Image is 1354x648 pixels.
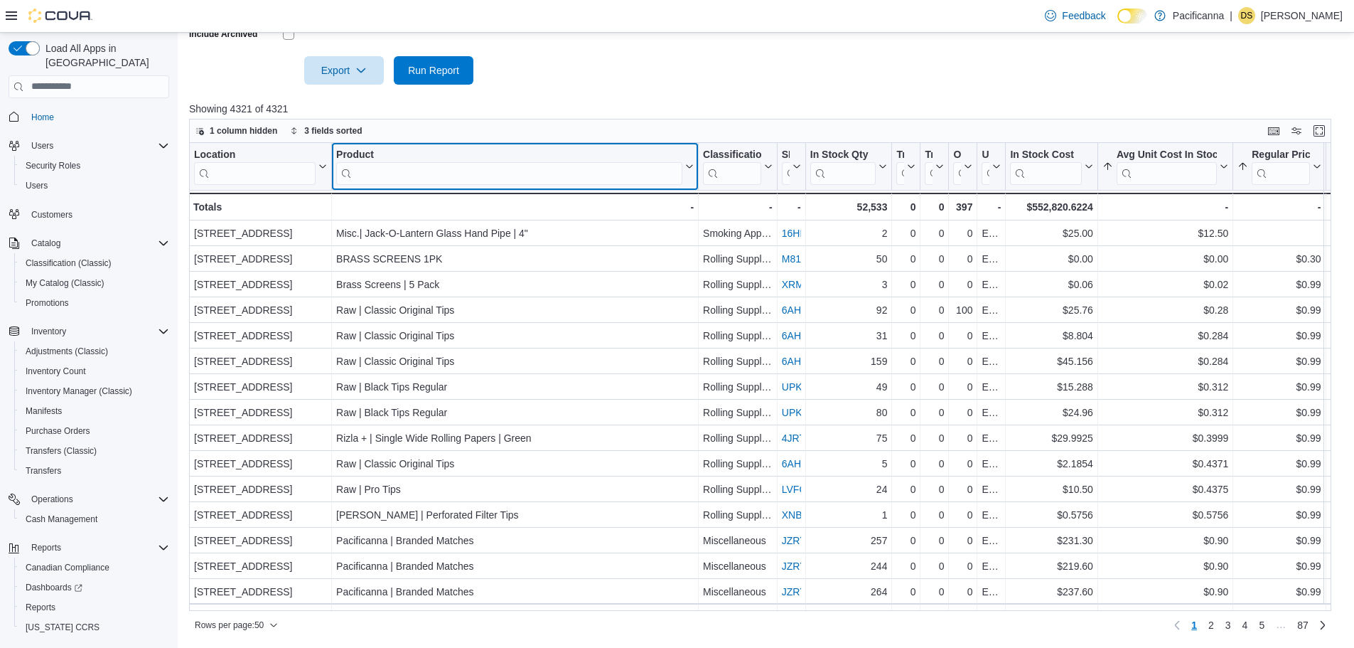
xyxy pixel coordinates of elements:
[20,275,169,292] span: My Catalog (Classic)
[31,140,53,152] span: Users
[194,327,327,344] div: [STREET_ADDRESS]
[1237,614,1254,637] a: Page 4 of 87
[703,148,773,184] button: Classification
[782,330,833,341] a: 6AHQ7V3V
[982,353,1001,370] div: Each
[1102,225,1228,242] div: $12.50
[20,619,169,636] span: Washington CCRS
[190,122,283,139] button: 1 column hidden
[194,276,327,293] div: [STREET_ADDRESS]
[925,250,944,267] div: 0
[20,599,61,616] a: Reports
[3,136,175,156] button: Users
[20,294,75,312] a: Promotions
[1102,404,1228,421] div: $0.312
[1238,7,1255,24] div: Darren Saunders
[896,148,904,161] div: Transfer In Qty
[313,56,375,85] span: Export
[1220,614,1237,637] a: Page 3 of 87
[953,148,972,184] button: On Order Qty
[394,56,473,85] button: Run Report
[810,378,888,395] div: 49
[982,378,1001,395] div: Each
[26,346,108,357] span: Adjustments (Classic)
[1173,7,1224,24] p: Pacificanna
[703,148,761,184] div: Classification
[20,275,110,292] a: My Catalog (Classic)
[1102,148,1228,184] button: Avg Unit Cost In Stock
[896,302,915,319] div: 0
[1102,302,1228,319] div: $0.28
[896,404,915,421] div: 0
[703,404,773,421] div: Rolling Supplies
[14,381,175,401] button: Inventory Manager (Classic)
[304,56,384,85] button: Export
[1039,1,1111,30] a: Feedback
[336,198,694,216] div: -
[189,617,284,634] button: Rows per page:50
[20,619,105,636] a: [US_STATE] CCRS
[26,235,66,252] button: Catalog
[703,378,773,395] div: Rolling Supplies
[20,157,86,174] a: Security Roles
[26,445,97,457] span: Transfers (Classic)
[194,148,327,184] button: Location
[1291,614,1314,637] a: Page 87 of 87
[782,484,834,495] a: LVFGK1W2
[14,461,175,481] button: Transfers
[1010,327,1092,344] div: $8.804
[31,112,54,123] span: Home
[782,432,831,444] a: 4JRTF8BD
[782,561,832,572] a: JZRY6XFE
[953,378,972,395] div: 0
[1237,327,1321,344] div: $0.99
[336,455,694,472] div: Raw | Classic Original Tips
[982,327,1001,344] div: Each
[20,559,169,576] span: Canadian Compliance
[194,148,316,161] div: Location
[26,602,55,613] span: Reports
[26,465,61,477] span: Transfers
[26,562,109,573] span: Canadian Compliance
[194,225,327,242] div: [STREET_ADDRESS]
[194,455,327,472] div: [STREET_ADDRESS]
[896,378,915,395] div: 0
[1191,618,1197,632] span: 1
[26,514,97,525] span: Cash Management
[20,383,169,400] span: Inventory Manager (Classic)
[1208,618,1214,632] span: 2
[1297,618,1309,632] span: 87
[14,176,175,196] button: Users
[1010,378,1092,395] div: $15.288
[14,293,175,313] button: Promotions
[1237,302,1321,319] div: $0.99
[896,276,915,293] div: 0
[703,302,773,319] div: Rolling Supplies
[26,160,80,171] span: Security Roles
[896,250,915,267] div: 0
[810,148,876,184] div: In Stock Qty
[953,225,972,242] div: 0
[336,148,694,184] button: Product
[20,423,96,440] a: Purchase Orders
[31,238,60,249] span: Catalog
[953,276,972,293] div: 0
[14,273,175,293] button: My Catalog (Classic)
[1102,353,1228,370] div: $0.284
[408,63,459,78] span: Run Report
[20,442,169,460] span: Transfers (Classic)
[953,302,972,319] div: 100
[1062,9,1105,23] span: Feedback
[20,442,102,460] a: Transfers (Classic)
[14,578,175,597] a: Dashboards
[925,353,944,370] div: 0
[14,558,175,578] button: Canadian Compliance
[703,327,773,344] div: Rolling Supplies
[26,405,62,417] span: Manifests
[31,494,73,505] span: Operations
[26,180,48,191] span: Users
[14,361,175,381] button: Inventory Count
[1117,148,1217,161] div: Avg Unit Cost In Stock
[953,250,972,267] div: 0
[20,177,53,194] a: Users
